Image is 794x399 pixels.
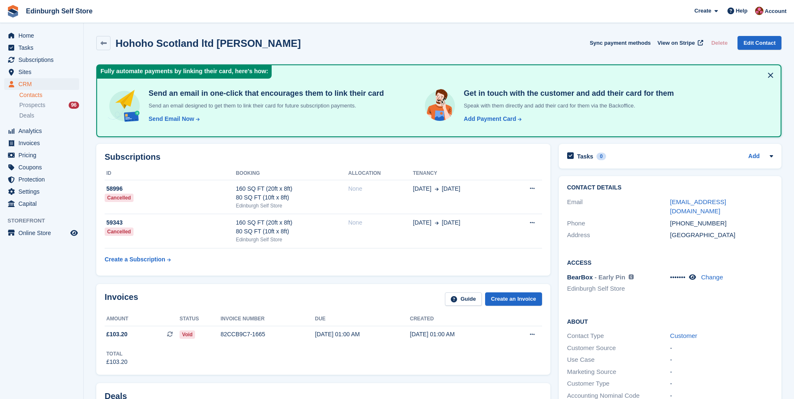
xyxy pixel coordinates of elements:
th: Tenancy [413,167,507,180]
div: 82CCB9C7-1665 [221,330,315,339]
span: Tasks [18,42,69,54]
span: Protection [18,174,69,185]
a: Change [701,274,723,281]
th: Status [180,312,221,326]
span: ••••••• [670,274,686,281]
div: 96 [69,102,79,109]
a: menu [4,227,79,239]
a: Preview store [69,228,79,238]
span: Capital [18,198,69,210]
div: [PHONE_NUMBER] [670,219,773,228]
div: 0 [596,153,606,160]
a: menu [4,186,79,197]
h4: Get in touch with the customer and add their card for them [460,89,674,98]
span: Account [765,7,786,15]
th: ID [105,167,236,180]
img: get-in-touch-e3e95b6451f4e49772a6039d3abdde126589d6f45a760754adfa51be33bf0f70.svg [423,89,457,123]
div: Phone [567,219,670,228]
div: None [348,184,413,193]
img: Lucy Michalec [755,7,763,15]
a: menu [4,42,79,54]
span: Pricing [18,149,69,161]
a: Create a Subscription [105,252,171,267]
a: Edinburgh Self Store [23,4,96,18]
div: Customer Source [567,343,670,353]
span: £103.20 [106,330,128,339]
span: Home [18,30,69,41]
img: stora-icon-8386f47178a22dfd0bd8f6a31ec36ba5ce8667c1dd55bd0f319d3a0aa187defe.svg [7,5,19,18]
div: 59343 [105,218,236,227]
a: menu [4,66,79,78]
div: 160 SQ FT (20ft x 8ft) 80 SQ FT (10ft x 8ft) [236,218,348,236]
span: [DATE] [413,218,432,227]
a: Deals [19,111,79,120]
div: Email [567,197,670,216]
span: Deals [19,112,34,120]
a: Customer [670,332,697,339]
span: Coupons [18,161,69,173]
span: [DATE] [442,218,460,227]
p: Send an email designed to get them to link their card for future subscription payments. [145,102,384,110]
span: Invoices [18,137,69,149]
h2: About [567,317,773,325]
th: Allocation [348,167,413,180]
div: £103.20 [106,358,128,366]
div: Create a Subscription [105,255,165,264]
span: Void [180,330,195,339]
h2: Hohoho Scotland ltd [PERSON_NAME] [116,38,301,49]
span: BearBox [567,274,593,281]
div: - [670,367,773,377]
span: [DATE] [442,184,460,193]
div: Send Email Now [149,115,194,123]
p: Speak with them directly and add their card for them via the Backoffice. [460,102,674,110]
a: Contacts [19,91,79,99]
a: menu [4,149,79,161]
div: Add Payment Card [464,115,516,123]
div: [DATE] 01:00 AM [410,330,505,339]
div: - [670,379,773,389]
th: Created [410,312,505,326]
a: menu [4,78,79,90]
div: Cancelled [105,194,134,202]
a: View on Stripe [654,36,705,50]
span: Settings [18,186,69,197]
div: [DATE] 01:00 AM [315,330,410,339]
th: Amount [105,312,180,326]
div: Marketing Source [567,367,670,377]
div: Customer Type [567,379,670,389]
div: - [670,355,773,365]
h4: Send an email in one-click that encourages them to link their card [145,89,384,98]
span: Create [694,7,711,15]
a: menu [4,137,79,149]
div: Use Case [567,355,670,365]
a: menu [4,198,79,210]
span: View on Stripe [658,39,695,47]
span: Online Store [18,227,69,239]
div: [GEOGRAPHIC_DATA] [670,230,773,240]
span: Analytics [18,125,69,137]
a: Prospects 96 [19,101,79,110]
span: CRM [18,78,69,90]
a: Add [748,152,760,161]
div: None [348,218,413,227]
span: Subscriptions [18,54,69,66]
a: menu [4,161,79,173]
a: Create an Invoice [485,292,542,306]
div: - [670,343,773,353]
div: 58996 [105,184,236,193]
button: Sync payment methods [590,36,651,50]
th: Invoice number [221,312,315,326]
div: Contact Type [567,331,670,341]
img: icon-info-grey-7440780725fd019a000dd9b08b2336e03edf1995a4989e88bcd33f0948082b44.svg [629,274,634,279]
h2: Invoices [105,292,138,306]
button: Delete [708,36,731,50]
h2: Tasks [577,153,594,160]
span: Help [736,7,748,15]
div: Edinburgh Self Store [236,236,348,243]
h2: Contact Details [567,184,773,191]
span: Storefront [8,217,83,225]
a: menu [4,174,79,185]
th: Due [315,312,410,326]
div: Total [106,350,128,358]
h2: Access [567,258,773,266]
